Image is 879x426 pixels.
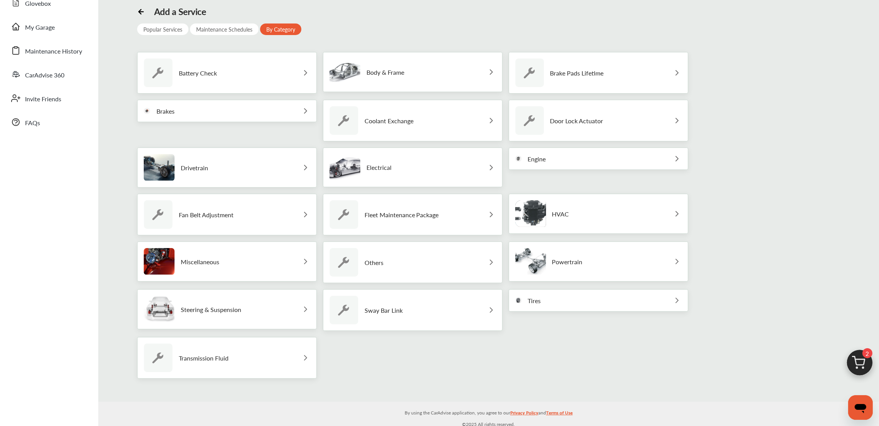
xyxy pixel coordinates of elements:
span: My Garage [25,23,55,33]
p: Coolant Exchange [365,117,413,124]
img: left_arrow_icon.0f472efe.svg [301,353,310,362]
img: miscellaneous.svg [144,248,175,275]
a: Terms of Use [546,408,573,420]
img: left_arrow_icon.0f472efe.svg [487,210,496,219]
img: left_arrow_icon.0f472efe.svg [487,116,496,125]
img: tires.svg [515,297,522,304]
p: Battery Check [179,69,217,77]
p: HVAC [552,210,569,218]
p: Brake Pads Lifetime [550,69,604,77]
p: Others [365,259,383,266]
span: Maintenance History [25,47,82,57]
img: default_wrench_icon.d1a43860.svg [329,106,358,135]
img: left_arrow_icon.0f472efe.svg [301,68,310,77]
img: default_wrench_icon.d1a43860.svg [515,106,544,135]
a: FAQs [7,112,91,132]
img: default_wrench_icon.d1a43860.svg [329,200,358,229]
img: left_arrow_icon.0f472efe.svg [301,210,310,219]
p: Fan Belt Adjustment [179,211,234,218]
p: Transmission Fluid [179,354,229,362]
img: left_arrow_icon.0f472efe.svg [301,106,310,116]
a: Privacy Policy [510,408,538,420]
img: default_wrench_icon.d1a43860.svg [144,200,173,229]
p: Electrical [366,164,392,171]
img: default_wrench_icon.d1a43860.svg [144,59,173,87]
span: CarAdvise 360 [25,70,64,81]
img: brakes.svg [144,108,150,114]
img: powertrain.svg [515,248,546,275]
a: Maintenance History [7,40,91,60]
img: left_arrow_icon.0f472efe.svg [672,296,682,305]
span: 2 [862,348,872,358]
p: Miscellaneous [181,258,219,265]
img: left_arrow_icon.0f472efe.svg [301,257,310,266]
img: left_arrow_icon.0f472efe.svg [672,68,682,77]
p: By using the CarAdvise application, you agree to our and [98,408,879,416]
a: CarAdvise 360 [7,64,91,84]
span: FAQs [25,118,40,128]
img: left_arrow_icon.0f472efe.svg [487,305,496,315]
p: Sway Bar Link [365,307,403,314]
p: Steering & Suspension [181,306,241,313]
img: drivetrain.svg [144,154,175,181]
div: Popular Services [137,23,188,35]
img: left_arrow_icon.0f472efe.svg [672,116,682,125]
p: Drivetrain [181,164,208,171]
p: Fleet Maintenance Package [365,211,439,218]
div: Add a Service [154,6,206,17]
p: Engine [528,155,546,163]
iframe: Button to launch messaging window [848,395,873,420]
p: Body & Frame [366,69,404,76]
img: left_arrow_icon.0f472efe.svg [672,209,682,218]
img: hvac.svg [515,200,546,227]
p: Powertrain [552,258,583,265]
img: left_arrow_icon.0f472efe.svg [672,154,682,163]
p: Door Lock Actuator [550,117,603,124]
img: left_arrow_icon.0f472efe.svg [487,67,496,77]
img: left_arrow_icon.0f472efe.svg [487,163,496,172]
img: engine.svg [515,156,522,162]
img: default_wrench_icon.d1a43860.svg [515,59,544,87]
p: Brakes [156,107,175,115]
img: left_arrow_icon.0f472efe.svg [672,257,682,266]
p: Tires [528,297,541,304]
div: By Category [260,23,301,35]
img: left_arrow_icon.0f472efe.svg [487,258,496,267]
img: body&frame.svg [329,59,360,86]
a: Invite Friends [7,88,91,108]
img: cart_icon.3d0951e8.svg [841,346,878,383]
img: left_arrow_icon.0f472efe.svg [301,163,310,172]
img: default_wrench_icon.d1a43860.svg [329,296,358,324]
span: Invite Friends [25,94,61,104]
a: My Garage [7,17,91,37]
img: left_arrow_icon.0f472efe.svg [301,305,310,314]
img: steering&suspension.svg [144,296,175,323]
img: default_wrench_icon.d1a43860.svg [329,248,358,277]
div: Maintenance Schedules [190,23,259,35]
img: electrical.svg [329,154,360,181]
img: default_wrench_icon.d1a43860.svg [144,344,173,372]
